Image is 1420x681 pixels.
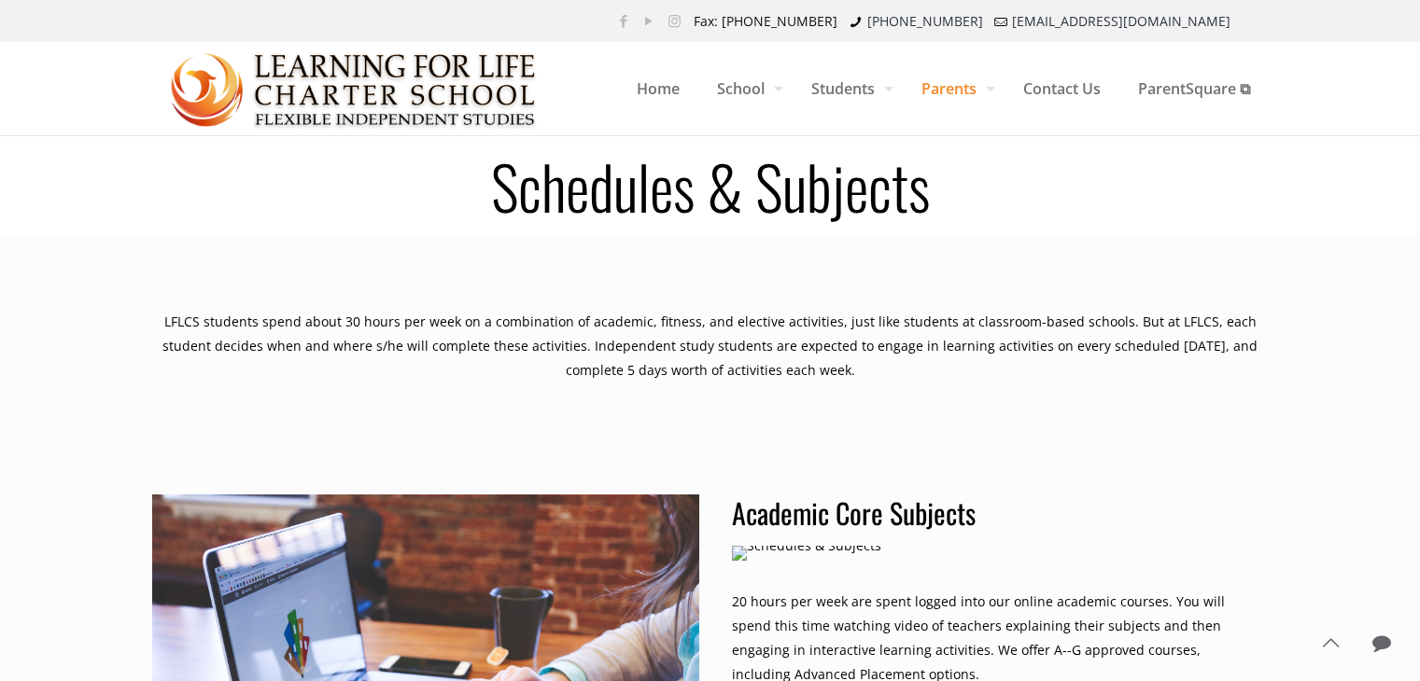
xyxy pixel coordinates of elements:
[903,61,1005,117] span: Parents
[618,61,698,117] span: Home
[732,494,1258,532] h3: Academic Core Subjects
[618,42,698,135] a: Home
[152,310,1269,382] div: LFLCS students spend about 30 hours per week on a combination of academic, fitness, and elective ...
[732,546,881,561] img: Schedules & Subjects
[171,43,538,136] img: Schedules & Subjects
[614,11,634,30] a: Facebook icon
[1119,42,1269,135] a: ParentSquare ⧉
[1119,61,1269,117] span: ParentSquare ⧉
[793,42,903,135] a: Students
[698,61,793,117] span: School
[1005,42,1119,135] a: Contact Us
[141,156,1280,215] h1: Schedules & Subjects
[867,12,983,30] a: [PHONE_NUMBER]
[1311,623,1350,662] a: Back to top icon
[171,42,538,135] a: Learning for Life Charter School
[1012,12,1230,30] a: [EMAIL_ADDRESS][DOMAIN_NAME]
[640,11,659,30] a: YouTube icon
[903,42,1005,135] a: Parents
[698,42,793,135] a: School
[793,61,903,117] span: Students
[847,12,865,30] i: phone
[665,11,684,30] a: Instagram icon
[992,12,1011,30] i: mail
[1005,61,1119,117] span: Contact Us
